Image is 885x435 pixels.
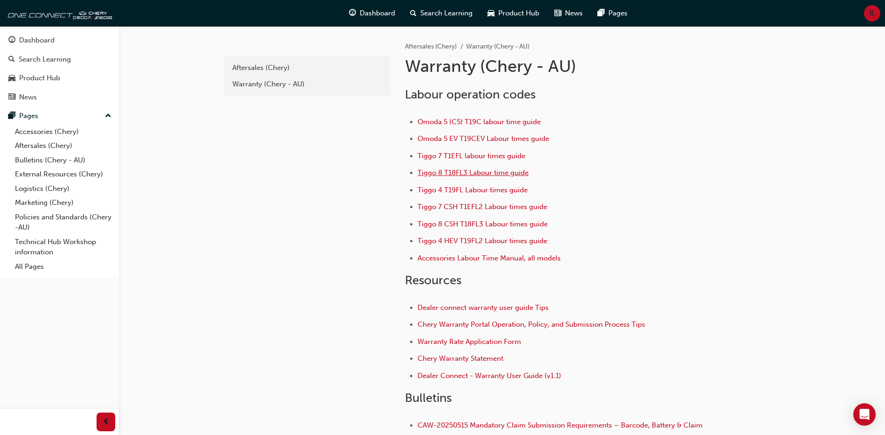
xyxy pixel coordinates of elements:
a: Policies and Standards (Chery -AU) [11,210,115,235]
span: pages-icon [598,7,605,19]
a: Omoda 5 (C5) T19C labour time guide [418,118,541,126]
button: IL [864,5,880,21]
div: Search Learning [19,54,71,65]
a: guage-iconDashboard [341,4,403,23]
a: Tiggo 8 T18FL3 Labour time guide [418,168,529,177]
span: Product Hub [498,8,539,19]
a: Aftersales (Chery) [228,60,386,76]
div: Open Intercom Messenger [853,403,876,426]
a: Warranty Rate Application Form [418,337,521,346]
div: Warranty (Chery - AU) [232,79,382,90]
span: up-icon [105,110,111,122]
span: Search Learning [420,8,473,19]
span: News [565,8,583,19]
a: Omoda 5 EV T19CEV Labour times guide [418,134,549,143]
a: Marketing (Chery) [11,196,115,210]
span: search-icon [8,56,15,64]
a: Tiggo 8 CSH T18FL3 Labour times guide [418,220,548,228]
span: Dashboard [360,8,395,19]
a: Aftersales (Chery) [405,42,457,50]
a: search-iconSearch Learning [403,4,480,23]
div: Product Hub [19,73,60,84]
a: Tiggo 7 CSH T1EFL2 Labour times guide [418,203,547,211]
a: Tiggo 4 HEV T19FL2 Labour times guide [418,237,547,245]
a: Warranty (Chery - AU) [228,76,386,92]
a: car-iconProduct Hub [480,4,547,23]
a: Chery Warranty Statement [418,354,503,363]
a: Technical Hub Workshop information [11,235,115,260]
a: Tiggo 4 T19FL Labour times guide [418,186,528,194]
div: Pages [19,111,38,121]
li: Warranty (Chery - AU) [466,42,530,52]
h1: Warranty (Chery - AU) [405,56,711,77]
a: Aftersales (Chery) [11,139,115,153]
a: Dealer connect warranty user guide Tips [418,303,549,312]
span: news-icon [8,93,15,102]
img: oneconnect [5,4,112,22]
a: Dealer Connect - Warranty User Guide (v1.1) [418,372,561,380]
div: Aftersales (Chery) [232,63,382,73]
a: Accessories (Chery) [11,125,115,139]
a: Tiggo 7 T1EFL labour times guide [418,152,525,160]
span: search-icon [410,7,417,19]
span: news-icon [554,7,561,19]
button: Pages [4,107,115,125]
span: guage-icon [349,7,356,19]
span: pages-icon [8,112,15,120]
a: Chery Warranty Portal Operation, Policy, and Submission Process Tips [418,320,645,329]
a: news-iconNews [547,4,590,23]
span: prev-icon [103,416,110,428]
button: DashboardSearch LearningProduct HubNews [4,30,115,107]
span: IL [870,8,875,19]
a: Search Learning [4,51,115,68]
span: Pages [608,8,627,19]
a: Accessories Labour Time Manual, all models [418,254,561,262]
div: News [19,92,37,103]
a: Dashboard [4,32,115,49]
div: Dashboard [19,35,55,46]
span: car-icon [8,74,15,83]
a: External Resources (Chery) [11,167,115,182]
span: car-icon [488,7,495,19]
span: Resources [405,273,461,288]
a: pages-iconPages [590,4,635,23]
span: guage-icon [8,36,15,45]
a: Logistics (Chery) [11,182,115,196]
a: News [4,89,115,106]
span: Labour operation codes [405,87,536,102]
a: All Pages [11,260,115,274]
a: Product Hub [4,70,115,87]
span: Bulletins [405,391,452,405]
a: Bulletins (Chery - AU) [11,153,115,168]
